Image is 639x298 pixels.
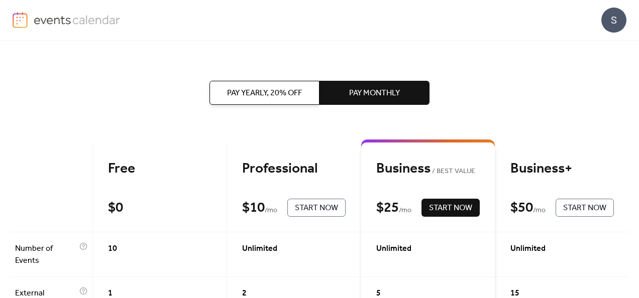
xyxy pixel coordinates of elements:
div: $ 10 [242,199,265,217]
div: $ 50 [510,199,533,217]
button: Pay Yearly, 20% off [209,81,319,105]
div: S [601,8,626,33]
span: Pay Monthly [349,87,400,99]
div: $ 25 [376,199,399,217]
button: Pay Monthly [319,81,430,105]
span: / mo [533,205,546,217]
span: 10 [108,243,117,255]
span: / mo [399,205,411,217]
img: logo-type [34,12,121,27]
button: Start Now [556,199,614,217]
span: Number of Events [15,243,77,267]
span: Start Now [295,202,338,214]
span: Start Now [563,202,606,214]
div: Free [108,160,211,178]
span: Unlimited [510,243,546,255]
button: Start Now [421,199,480,217]
button: Start Now [287,199,346,217]
div: Business [376,160,480,178]
div: Business+ [510,160,614,178]
div: Professional [242,160,346,178]
span: Unlimited [376,243,411,255]
span: BEST VALUE [431,166,475,178]
span: / mo [265,205,277,217]
span: Unlimited [242,243,277,255]
span: Start Now [429,202,472,214]
div: $ 0 [108,199,123,217]
img: logo [13,12,28,28]
span: Pay Yearly, 20% off [227,87,302,99]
